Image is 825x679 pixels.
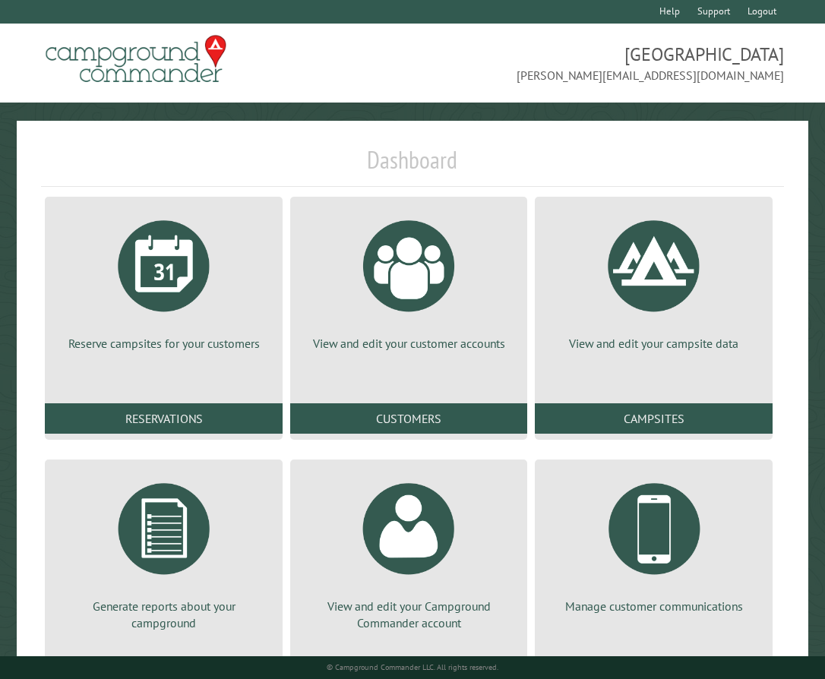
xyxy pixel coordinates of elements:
[308,472,510,632] a: View and edit your Campground Commander account
[63,209,264,352] a: Reserve campsites for your customers
[535,403,773,434] a: Campsites
[308,209,510,352] a: View and edit your customer accounts
[63,598,264,632] p: Generate reports about your campground
[308,598,510,632] p: View and edit your Campground Commander account
[63,335,264,352] p: Reserve campsites for your customers
[327,662,498,672] small: © Campground Commander LLC. All rights reserved.
[553,335,754,352] p: View and edit your campsite data
[45,403,283,434] a: Reservations
[63,472,264,632] a: Generate reports about your campground
[308,335,510,352] p: View and edit your customer accounts
[41,30,231,89] img: Campground Commander
[553,209,754,352] a: View and edit your campsite data
[290,403,528,434] a: Customers
[553,472,754,614] a: Manage customer communications
[41,145,783,187] h1: Dashboard
[553,598,754,614] p: Manage customer communications
[412,42,784,84] span: [GEOGRAPHIC_DATA] [PERSON_NAME][EMAIL_ADDRESS][DOMAIN_NAME]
